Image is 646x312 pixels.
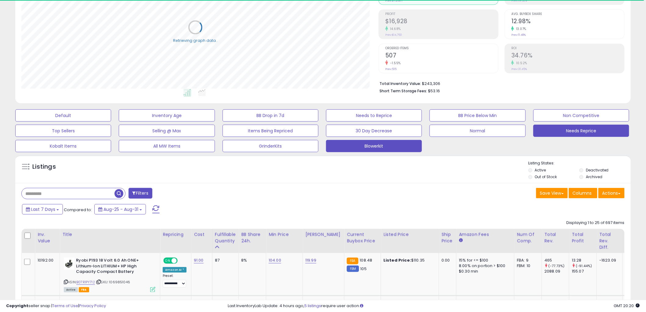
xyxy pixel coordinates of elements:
[383,257,411,263] b: Listed Price:
[599,258,618,263] div: -1623.09
[385,18,498,26] h2: $16,928
[163,231,189,238] div: Repricing
[459,231,512,238] div: Amazon Fees
[223,140,318,152] button: GrinderKits
[194,257,204,263] a: 91.00
[459,238,463,243] small: Amazon Fees.
[305,231,342,238] div: [PERSON_NAME]
[79,303,106,309] a: Privacy Policy
[379,79,620,87] li: $243,306
[15,125,111,137] button: Top Sellers
[383,258,434,263] div: $110.35
[223,109,318,122] button: BB Drop in 7d
[514,27,526,31] small: 13.07%
[459,258,510,263] div: 15% for <= $100
[544,258,569,263] div: 465
[572,269,597,274] div: 155.07
[347,258,358,264] small: FBA
[544,269,569,274] div: 2088.09
[428,88,440,94] span: $53.16
[96,280,130,284] span: | SKU: 1069851046
[388,61,401,65] small: -1.55%
[517,263,537,269] div: FBM: 10
[614,303,640,309] span: 2025-09-8 20:20 GMT
[62,231,158,238] div: Title
[379,88,427,94] b: Short Term Storage Fees:
[533,109,629,122] button: Non Competitive
[536,188,568,198] button: Save View
[567,220,625,226] div: Displaying 1 to 25 of 697 items
[163,274,187,288] div: Preset:
[269,231,300,238] div: Min Price
[586,174,602,179] label: Archived
[517,231,539,244] div: Num of Comp.
[441,231,454,244] div: Ship Price
[119,109,215,122] button: Inventory Age
[385,67,397,71] small: Prev: 515
[76,280,95,285] a: B07R1PY712
[52,303,78,309] a: Terms of Use
[361,266,367,272] span: 105
[38,258,55,263] div: 10192.00
[360,257,372,263] span: 108.48
[76,258,150,276] b: Ryobi P193 18 Volt 6.0 Ah ONE+ Lithium-Ion LITHIUM+ HP High Capacity Compact Battery
[385,52,498,60] h2: 507
[586,167,609,173] label: Deactivated
[38,231,57,244] div: Inv. value
[241,258,261,263] div: 8%
[15,140,111,152] button: Kobalt Items
[544,231,567,244] div: Total Rev.
[459,263,510,269] div: 8.00% on portion > $100
[129,188,152,199] button: Filters
[119,125,215,137] button: Selling @ Max
[6,303,106,309] div: seller snap | |
[64,287,78,292] span: All listings currently available for purchase on Amazon
[430,125,525,137] button: Normal
[119,140,215,152] button: All MW Items
[599,231,620,251] div: Total Rev. Diff.
[514,61,527,65] small: 10.52%
[215,231,236,244] div: Fulfillable Quantity
[215,258,234,263] div: 87
[223,125,318,137] button: Items Being Repriced
[163,267,187,273] div: Amazon AI *
[305,257,316,263] a: 119.99
[173,38,218,43] div: Retrieving graph data..
[22,204,63,215] button: Last 7 Days
[573,190,592,196] span: Columns
[511,52,624,60] h2: 34.76%
[511,18,624,26] h2: 12.98%
[572,258,597,263] div: 13.28
[31,206,55,212] span: Last 7 Days
[64,207,92,213] span: Compared to:
[528,160,631,166] p: Listing States:
[228,303,640,309] div: Last InventoryLab Update: 4 hours ago, require user action.
[326,140,422,152] button: Blowerkit
[379,81,421,86] b: Total Inventory Value:
[385,13,498,16] span: Profit
[535,167,546,173] label: Active
[347,266,359,272] small: FBM
[430,109,525,122] button: BB Price Below Min
[385,47,498,50] span: Ordered Items
[459,269,510,274] div: $0.30 min
[511,47,624,50] span: ROI
[383,231,436,238] div: Listed Price
[385,33,402,37] small: Prev: $14,760
[441,258,452,263] div: 0.00
[241,231,263,244] div: BB Share 24h.
[517,258,537,263] div: FBA: 9
[569,188,597,198] button: Columns
[64,258,155,292] div: ASIN:
[6,303,28,309] strong: Copyright
[572,231,594,244] div: Total Profit
[177,258,187,263] span: OFF
[164,258,172,263] span: ON
[388,27,401,31] small: 14.68%
[347,231,378,244] div: Current Buybox Price
[194,231,210,238] div: Cost
[598,188,625,198] button: Actions
[32,163,56,171] h5: Listings
[103,206,138,212] span: Aug-25 - Aug-31
[535,174,557,179] label: Out of Stock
